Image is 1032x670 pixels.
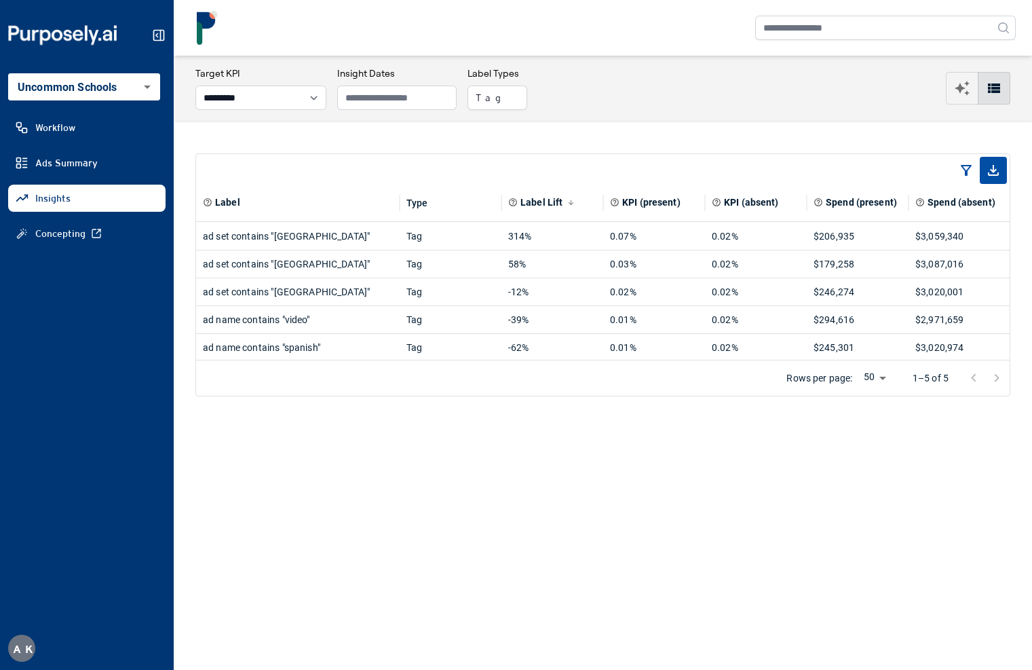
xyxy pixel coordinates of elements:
div: $245,301 [814,334,902,361]
h3: Target KPI [195,67,326,80]
div: 0.02% [712,278,800,305]
span: Ads Summary [35,156,98,170]
div: 50 [858,369,891,387]
a: Workflow [8,114,166,141]
div: $3,059,340 [915,223,1004,250]
span: Insights [35,191,71,205]
div: -39% [508,306,596,333]
div: Tag [406,250,495,278]
div: $294,616 [814,306,902,333]
button: Sort [564,196,578,210]
span: KPI (absent) [724,196,779,209]
div: 0.01% [610,334,698,361]
span: Workflow [35,121,75,134]
span: Concepting [35,227,85,240]
div: 0.02% [712,223,800,250]
div: $3,087,016 [915,250,1004,278]
div: Tag [406,278,495,305]
span: Spend (present) [826,196,897,209]
div: -62% [508,334,596,361]
div: $246,274 [814,278,902,305]
span: Label Lift [520,196,562,209]
svg: Primary effectiveness metric calculated as a relative difference (% change) in the chosen KPI whe... [508,198,518,207]
span: Export as CSV [980,157,1007,184]
div: 0.07% [610,223,698,250]
span: Label [215,196,240,209]
div: ad name contains "video" [203,306,393,333]
div: $2,971,659 [915,306,1004,333]
div: ad set contains "[GEOGRAPHIC_DATA]" [203,250,393,278]
div: 58% [508,250,596,278]
div: Tag [406,334,495,361]
div: 0.03% [610,250,698,278]
div: 0.02% [712,334,800,361]
p: 1–5 of 5 [913,371,949,385]
div: Uncommon Schools [8,73,160,100]
div: Tag [406,306,495,333]
h3: Insight Dates [337,67,457,80]
div: 314% [508,223,596,250]
div: -12% [508,278,596,305]
div: 0.02% [712,250,800,278]
span: Spend (absent) [928,196,995,209]
button: AK [8,635,35,662]
svg: Aggregate KPI value of all ads where label is absent [712,198,721,207]
button: Tag [467,86,527,110]
div: 0.01% [610,306,698,333]
svg: Total spend on all ads where label is present [814,198,823,207]
div: ad set contains "[GEOGRAPHIC_DATA]" [203,278,393,305]
div: $179,258 [814,250,902,278]
p: Rows per page: [786,371,852,385]
div: ad set contains "[GEOGRAPHIC_DATA]" [203,223,393,250]
img: logo [190,11,224,45]
svg: Total spend on all ads where label is absent [915,198,925,207]
div: $3,020,974 [915,334,1004,361]
span: KPI (present) [622,196,681,209]
div: 0.02% [712,306,800,333]
a: Concepting [8,220,166,247]
div: Tag [406,223,495,250]
div: $206,935 [814,223,902,250]
a: Insights [8,185,166,212]
div: Type [406,198,428,208]
a: Ads Summary [8,149,166,176]
svg: Element or component part of the ad [203,198,212,207]
div: A K [8,635,35,662]
div: 0.02% [610,278,698,305]
svg: Aggregate KPI value of all ads where label is present [610,198,619,207]
h3: Label Types [467,67,527,80]
div: $3,020,001 [915,278,1004,305]
div: ad name contains "spanish" [203,334,393,361]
